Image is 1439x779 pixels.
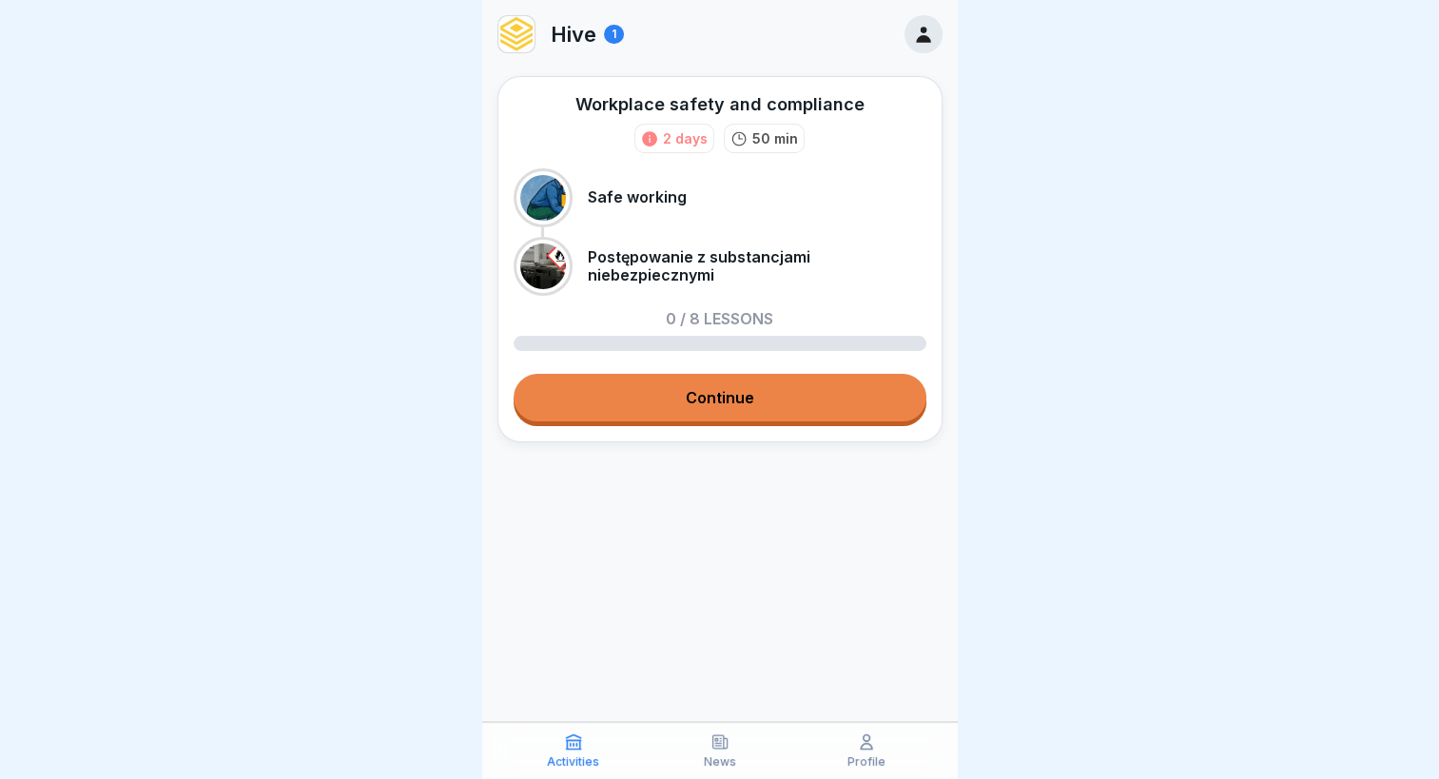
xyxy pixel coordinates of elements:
img: lqzj4kuucpkhnephc2ru2o4z.png [498,16,535,52]
p: 50 min [752,128,798,148]
a: Continue [514,374,926,421]
div: 2 days [663,128,708,148]
p: 0 / 8 lessons [666,311,773,326]
p: Profile [847,755,885,769]
p: Activities [547,755,599,769]
div: Workplace safety and compliance [575,92,865,116]
div: 1 [604,25,624,44]
p: News [704,755,736,769]
p: Postępowanie z substancjami niebezpiecznymi [588,248,926,284]
p: Safe working [588,188,687,206]
p: Hive [551,22,596,47]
